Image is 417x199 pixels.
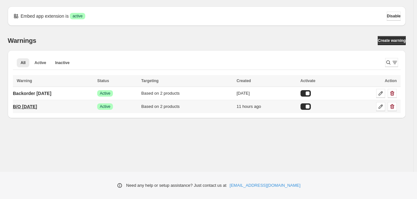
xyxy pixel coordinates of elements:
[21,60,25,65] span: All
[387,12,401,21] button: Disable
[100,104,110,109] span: Active
[236,90,296,97] div: [DATE]
[13,103,37,110] p: B/O [DATE]
[236,103,296,110] div: 11 hours ago
[378,38,406,43] span: Create warning
[13,90,51,97] p: Backorder [DATE]
[385,79,397,83] span: Action
[385,58,398,67] button: Search and filter results
[13,101,37,112] a: B/O [DATE]
[141,79,159,83] span: Targeting
[301,79,316,83] span: Activate
[55,60,69,65] span: Inactive
[378,36,406,45] a: Create warning
[236,79,251,83] span: Created
[387,14,401,19] span: Disable
[97,79,109,83] span: Status
[34,60,46,65] span: Active
[13,88,51,99] a: Backorder [DATE]
[17,79,32,83] span: Warning
[230,182,301,189] a: [EMAIL_ADDRESS][DOMAIN_NAME]
[8,37,36,44] h2: Warnings
[72,14,82,19] span: active
[141,103,233,110] div: Based on 2 products
[21,13,69,19] p: Embed app extension is
[141,90,233,97] div: Based on 2 products
[100,91,110,96] span: Active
